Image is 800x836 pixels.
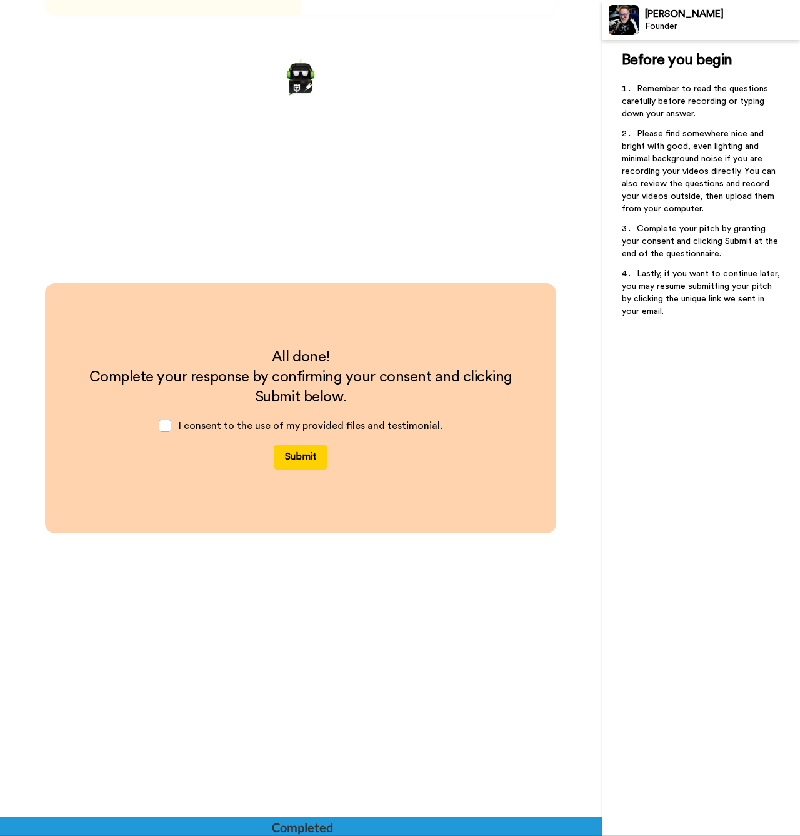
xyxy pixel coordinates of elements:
[622,224,781,258] span: Complete your pitch by granting your consent and clicking Submit at the end of the questionnaire.
[622,129,778,213] span: Please find somewhere nice and bright with good, even lighting and minimal background noise if yo...
[179,421,442,431] span: I consent to the use of my provided files and testimonial.
[272,350,330,365] span: All done!
[609,5,639,35] img: Profile Image
[645,21,799,32] div: Founder
[89,370,516,405] span: Complete your response by confirming your consent and clicking Submit below.
[274,445,327,470] button: Submit
[645,8,799,20] div: [PERSON_NAME]
[622,84,771,118] span: Remember to read the questions carefully before recording or typing down your answer.
[272,818,332,836] div: Completed
[622,53,732,68] span: Before you begin
[622,269,782,316] span: Lastly, if you want to continue later, you may resume submitting your pitch by clicking the uniqu...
